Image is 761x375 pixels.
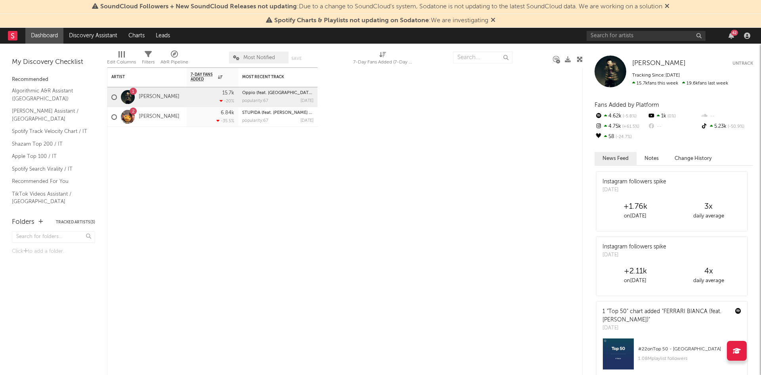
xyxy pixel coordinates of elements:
[637,152,667,165] button: Notes
[602,243,666,251] div: Instagram followers spike
[621,114,637,119] span: -5.8 %
[12,87,87,103] a: Algorithmic A&R Assistant ([GEOGRAPHIC_DATA])
[142,48,155,71] div: Filters
[220,98,234,104] div: -20 %
[221,110,234,115] div: 6.84k
[291,56,302,61] button: Save
[25,28,63,44] a: Dashboard
[100,4,662,10] span: : Due to a change to SoundCloud's system, Sodatone is not updating to the latest SoundCloud data....
[242,119,268,123] div: popularity: 67
[191,72,216,82] span: 7-Day Fans Added
[242,91,314,95] div: Oppio (feat. Simba La Rue)
[602,309,721,323] a: "FERRARI BIANCA (feat. [PERSON_NAME])"
[632,81,678,86] span: 15.7k fans this week
[602,186,666,194] div: [DATE]
[595,132,647,142] div: 58
[666,114,676,119] span: 0 %
[453,52,512,63] input: Search...
[672,267,745,276] div: 4 x
[12,152,87,161] a: Apple Top 100 / IT
[274,17,429,24] span: Spotify Charts & Playlists not updating on Sodatone
[243,55,275,60] span: Most Notified
[353,58,413,67] div: 7-Day Fans Added (7-Day Fans Added)
[672,276,745,286] div: daily average
[12,107,87,123] a: [PERSON_NAME] Assistant / [GEOGRAPHIC_DATA]
[300,119,314,123] div: [DATE]
[595,121,647,132] div: 4.75k
[242,99,268,103] div: popularity: 67
[242,111,314,115] div: STUPIDA (feat. Artie 5ive)
[100,4,297,10] span: SoundCloud Followers + New SoundCloud Releases not updating
[12,75,95,85] div: Recommended
[598,202,672,212] div: +1.76k
[12,127,87,136] a: Spotify Track Velocity Chart / IT
[632,81,728,86] span: 19.6k fans last week
[123,28,150,44] a: Charts
[12,217,34,227] div: Folders
[161,48,188,71] div: A&R Pipeline
[632,73,680,78] span: Tracking Since: [DATE]
[638,344,741,354] div: # 22 on Top 50 - [GEOGRAPHIC_DATA]
[672,202,745,212] div: 3 x
[602,251,666,259] div: [DATE]
[602,324,729,332] div: [DATE]
[587,31,706,41] input: Search for artists
[598,276,672,286] div: on [DATE]
[12,58,95,67] div: My Discovery Checklist
[274,17,488,24] span: : We are investigating
[12,247,95,256] div: Click to add a folder.
[111,75,171,79] div: Artist
[12,177,87,186] a: Recommended For You
[595,111,647,121] div: 4.62k
[732,60,753,67] button: Untrack
[672,212,745,221] div: daily average
[12,165,87,173] a: Spotify Search Virality / IT
[632,60,686,67] span: [PERSON_NAME]
[216,118,234,123] div: -35.5 %
[242,75,302,79] div: Most Recent Track
[621,125,639,129] span: +61.5 %
[491,17,495,24] span: Dismiss
[142,58,155,67] div: Filters
[602,178,666,186] div: Instagram followers spike
[665,4,669,10] span: Dismiss
[242,91,314,95] a: Oppio (feat. [GEOGRAPHIC_DATA])
[598,212,672,221] div: on [DATE]
[63,28,123,44] a: Discovery Assistant
[727,125,744,129] span: -50.9 %
[242,111,318,115] a: STUPIDA (feat. [PERSON_NAME] 5ive)
[353,48,413,71] div: 7-Day Fans Added (7-Day Fans Added)
[602,308,729,324] div: 1 "Top 50" chart added
[222,90,234,96] div: 15.7k
[638,354,741,363] div: 1.08M playlist followers
[12,190,87,206] a: TikTok Videos Assistant / [GEOGRAPHIC_DATA]
[667,152,720,165] button: Change History
[700,121,753,132] div: 5.23k
[731,30,738,36] div: 42
[647,111,700,121] div: 1k
[12,231,95,243] input: Search for folders...
[728,33,734,39] button: 42
[614,135,632,139] span: -24.7 %
[161,58,188,67] div: A&R Pipeline
[139,113,180,120] a: [PERSON_NAME]
[107,48,136,71] div: Edit Columns
[598,267,672,276] div: +2.11k
[700,111,753,121] div: --
[595,102,659,108] span: Fans Added by Platform
[12,140,87,148] a: Shazam Top 200 / IT
[107,58,136,67] div: Edit Columns
[56,220,95,224] button: Tracked Artists(3)
[595,152,637,165] button: News Feed
[139,94,180,100] a: [PERSON_NAME]
[150,28,176,44] a: Leads
[300,99,314,103] div: [DATE]
[632,60,686,67] a: [PERSON_NAME]
[647,121,700,132] div: --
